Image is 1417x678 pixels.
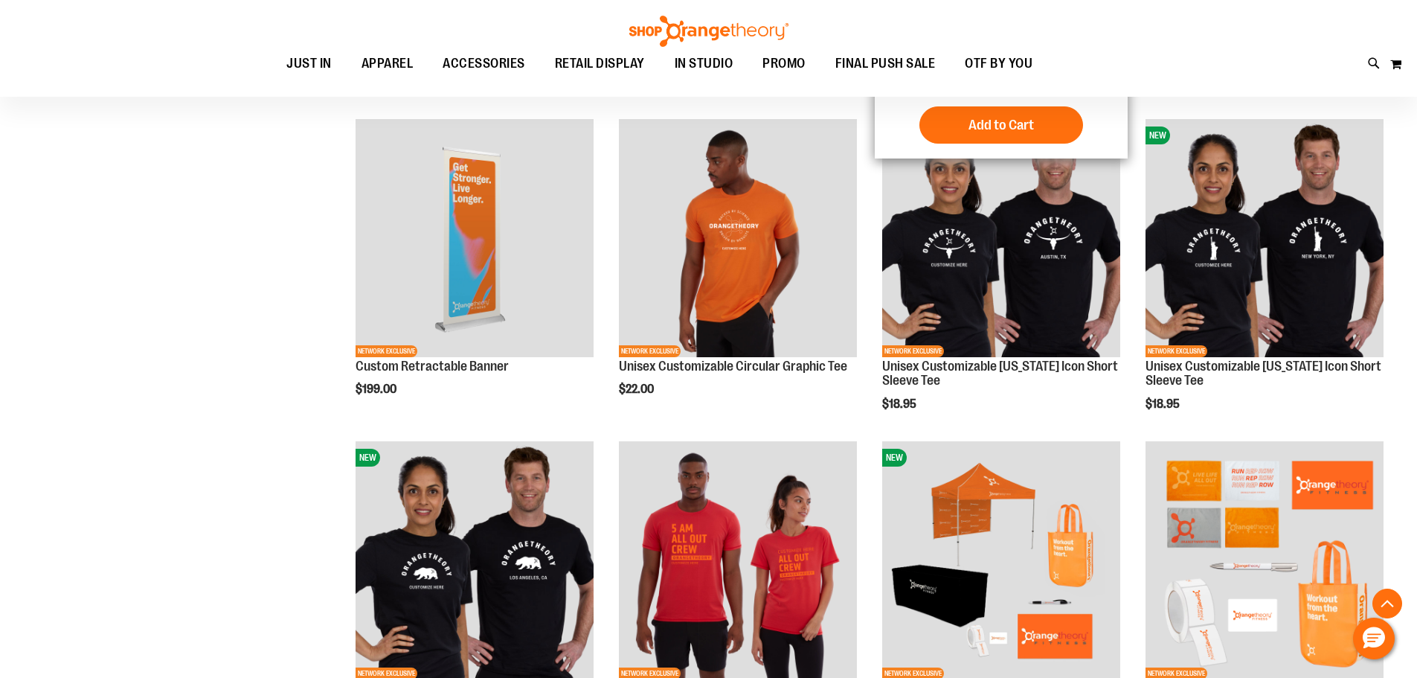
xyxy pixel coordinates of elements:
[619,119,857,357] img: City Customizable Circular Graphic Tee primary image
[882,119,1120,357] img: OTF City Unisex Texas Icon SS Tee Black
[1353,618,1395,659] button: Hello, have a question? Let’s chat.
[619,345,681,357] span: NETWORK EXCLUSIVE
[356,345,417,357] span: NETWORK EXCLUSIVE
[428,47,540,81] a: ACCESSORIES
[1138,112,1391,449] div: product
[619,119,857,359] a: City Customizable Circular Graphic Tee primary imageNETWORK EXCLUSIVE
[356,449,380,467] span: NEW
[965,47,1032,80] span: OTF BY YOU
[950,47,1047,81] a: OTF BY YOU
[660,47,748,81] a: IN STUDIO
[882,359,1118,388] a: Unisex Customizable [US_STATE] Icon Short Sleeve Tee
[362,47,414,80] span: APPAREL
[555,47,645,80] span: RETAIL DISPLAY
[762,47,806,80] span: PROMO
[271,47,347,81] a: JUST IN
[882,345,944,357] span: NETWORK EXCLUSIVE
[1146,127,1170,144] span: NEW
[443,47,525,80] span: ACCESSORIES
[611,112,864,435] div: product
[748,47,820,81] a: PROMO
[882,119,1120,359] a: OTF City Unisex Texas Icon SS Tee BlackNEWNETWORK EXCLUSIVE
[882,397,919,411] span: $18.95
[1372,589,1402,618] button: Back To Top
[1146,359,1381,388] a: Unisex Customizable [US_STATE] Icon Short Sleeve Tee
[540,47,660,81] a: RETAIL DISPLAY
[820,47,951,81] a: FINAL PUSH SALE
[1146,397,1182,411] span: $18.95
[1146,119,1384,357] img: OTF City Unisex New York Icon SS Tee Black
[348,112,601,435] div: product
[619,383,656,396] span: $22.00
[619,359,847,374] a: Unisex Customizable Circular Graphic Tee
[1146,119,1384,359] a: OTF City Unisex New York Icon SS Tee BlackNEWNETWORK EXCLUSIVE
[882,449,907,467] span: NEW
[627,16,791,47] img: Shop Orangetheory
[356,119,594,359] a: OTF Custom Retractable Banner OrangeNETWORK EXCLUSIVE
[356,359,509,374] a: Custom Retractable Banner
[356,119,594,357] img: OTF Custom Retractable Banner Orange
[1146,345,1207,357] span: NETWORK EXCLUSIVE
[968,117,1034,133] span: Add to Cart
[675,47,733,80] span: IN STUDIO
[347,47,428,81] a: APPAREL
[875,112,1128,449] div: product
[286,47,332,80] span: JUST IN
[835,47,936,80] span: FINAL PUSH SALE
[356,383,399,396] span: $199.00
[919,106,1083,144] button: Add to Cart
